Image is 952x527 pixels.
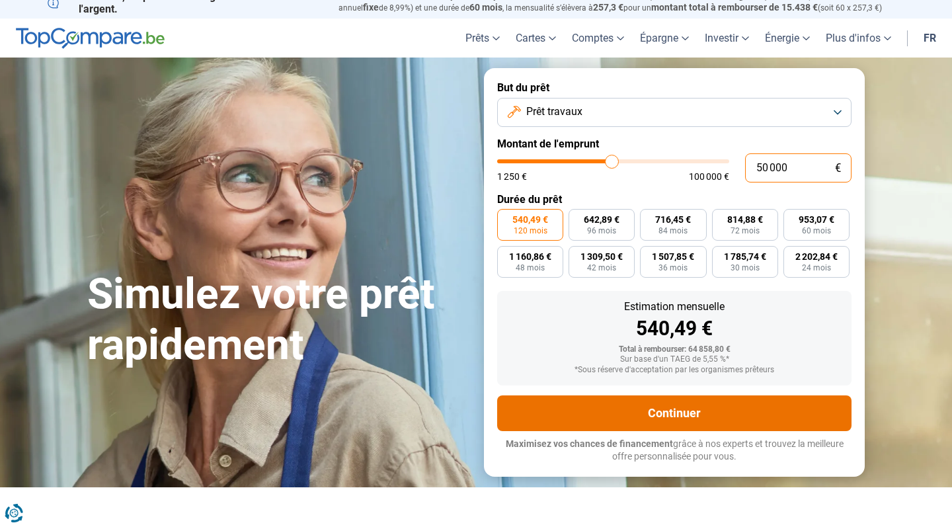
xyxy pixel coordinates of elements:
span: 48 mois [516,264,545,272]
span: 42 mois [587,264,616,272]
span: 60 mois [469,2,502,13]
div: Sur base d'un TAEG de 5,55 %* [508,355,841,364]
label: Montant de l'emprunt [497,138,852,150]
span: 540,49 € [512,215,548,224]
span: 30 mois [731,264,760,272]
a: Prêts [457,19,508,58]
a: Énergie [757,19,818,58]
a: Épargne [632,19,697,58]
span: 120 mois [514,227,547,235]
p: grâce à nos experts et trouvez la meilleure offre personnalisée pour vous. [497,438,852,464]
span: Maximisez vos chances de financement [506,438,673,449]
label: But du prêt [497,81,852,94]
span: 2 202,84 € [795,252,838,261]
div: Estimation mensuelle [508,302,841,312]
span: 1 785,74 € [724,252,766,261]
div: 540,49 € [508,319,841,339]
span: 1 309,50 € [580,252,623,261]
span: 1 160,86 € [509,252,551,261]
a: Investir [697,19,757,58]
span: 1 250 € [497,172,527,181]
span: Prêt travaux [526,104,582,119]
span: 24 mois [802,264,831,272]
h1: Simulez votre prêt rapidement [87,269,468,371]
span: € [835,163,841,174]
span: 84 mois [658,227,688,235]
span: fixe [363,2,379,13]
div: *Sous réserve d'acceptation par les organismes prêteurs [508,366,841,375]
span: 257,3 € [593,2,623,13]
span: 716,45 € [655,215,691,224]
span: 642,89 € [584,215,619,224]
img: TopCompare [16,28,165,49]
a: Plus d'infos [818,19,899,58]
span: 72 mois [731,227,760,235]
div: Total à rembourser: 64 858,80 € [508,345,841,354]
button: Continuer [497,395,852,431]
span: montant total à rembourser de 15.438 € [651,2,818,13]
span: 60 mois [802,227,831,235]
button: Prêt travaux [497,98,852,127]
label: Durée du prêt [497,193,852,206]
span: 96 mois [587,227,616,235]
a: Comptes [564,19,632,58]
span: 953,07 € [799,215,834,224]
a: fr [916,19,944,58]
span: 1 507,85 € [652,252,694,261]
a: Cartes [508,19,564,58]
span: 814,88 € [727,215,763,224]
span: 100 000 € [689,172,729,181]
span: 36 mois [658,264,688,272]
